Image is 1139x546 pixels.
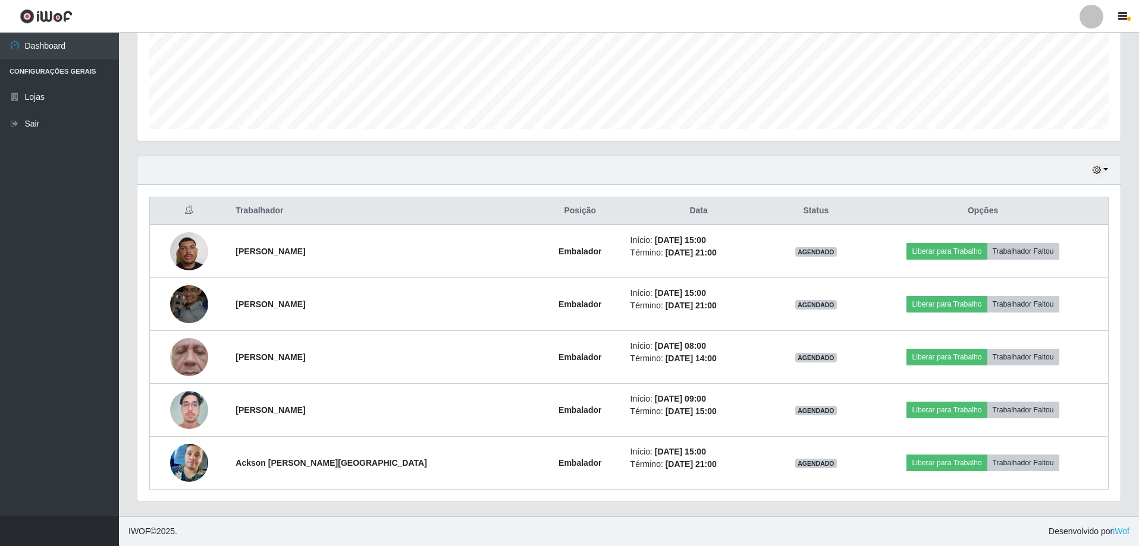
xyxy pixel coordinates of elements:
[655,394,706,403] time: [DATE] 09:00
[906,402,987,418] button: Liberar para Trabalho
[623,197,774,225] th: Data
[655,288,706,298] time: [DATE] 15:00
[666,459,717,469] time: [DATE] 21:00
[987,349,1059,365] button: Trabalhador Faltou
[655,341,706,351] time: [DATE] 08:00
[795,247,837,257] span: AGENDADO
[630,458,767,471] li: Término:
[236,247,305,256] strong: [PERSON_NAME]
[128,525,177,538] span: © 2025 .
[666,406,717,416] time: [DATE] 15:00
[987,243,1059,260] button: Trabalhador Faltou
[630,287,767,299] li: Início:
[987,455,1059,471] button: Trabalhador Faltou
[1113,526,1129,536] a: iWof
[774,197,858,225] th: Status
[906,243,987,260] button: Liberar para Trabalho
[795,353,837,362] span: AGENDADO
[537,197,623,225] th: Posição
[858,197,1108,225] th: Opções
[630,352,767,365] li: Término:
[987,296,1059,313] button: Trabalhador Faltou
[170,429,208,497] img: 1745957511046.jpeg
[906,349,987,365] button: Liberar para Trabalho
[558,458,601,468] strong: Embalador
[128,526,150,536] span: IWOF
[236,352,305,362] strong: [PERSON_NAME]
[906,455,987,471] button: Liberar para Trabalho
[630,340,767,352] li: Início:
[236,458,427,468] strong: Ackson [PERSON_NAME][GEOGRAPHIC_DATA]
[1049,525,1129,538] span: Desenvolvido por
[987,402,1059,418] button: Trabalhador Faltou
[228,197,537,225] th: Trabalhador
[170,315,208,399] img: 1747494723003.jpeg
[795,459,837,468] span: AGENDADO
[655,235,706,245] time: [DATE] 15:00
[795,406,837,415] span: AGENDADO
[630,234,767,247] li: Início:
[666,248,717,257] time: [DATE] 21:00
[906,296,987,313] button: Liberar para Trabalho
[170,384,208,435] img: 1754408168938.jpeg
[558,299,601,309] strong: Embalador
[666,301,717,310] time: [DATE] 21:00
[655,447,706,456] time: [DATE] 15:00
[630,247,767,259] li: Término:
[170,226,208,276] img: 1744328731304.jpeg
[20,9,73,24] img: CoreUI Logo
[630,299,767,312] li: Término:
[630,405,767,418] li: Término:
[558,352,601,362] strong: Embalador
[630,446,767,458] li: Início:
[795,300,837,310] span: AGENDADO
[558,247,601,256] strong: Embalador
[558,405,601,415] strong: Embalador
[630,393,767,405] li: Início:
[666,354,717,363] time: [DATE] 14:00
[236,299,305,309] strong: [PERSON_NAME]
[236,405,305,415] strong: [PERSON_NAME]
[170,279,208,329] img: 1655477118165.jpeg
